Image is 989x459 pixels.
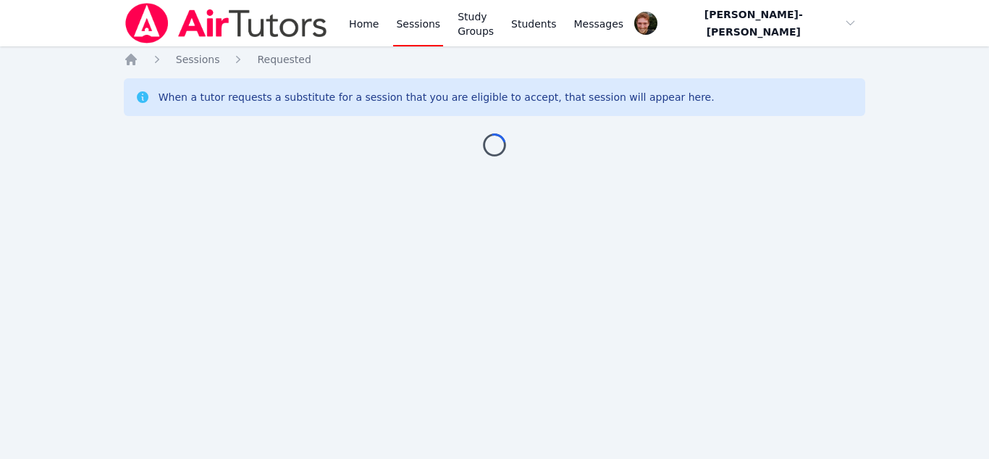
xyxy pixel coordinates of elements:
[574,17,624,31] span: Messages
[257,52,311,67] a: Requested
[257,54,311,65] span: Requested
[124,52,866,67] nav: Breadcrumb
[159,90,715,104] div: When a tutor requests a substitute for a session that you are eligible to accept, that session wi...
[176,52,220,67] a: Sessions
[176,54,220,65] span: Sessions
[124,3,329,44] img: Air Tutors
